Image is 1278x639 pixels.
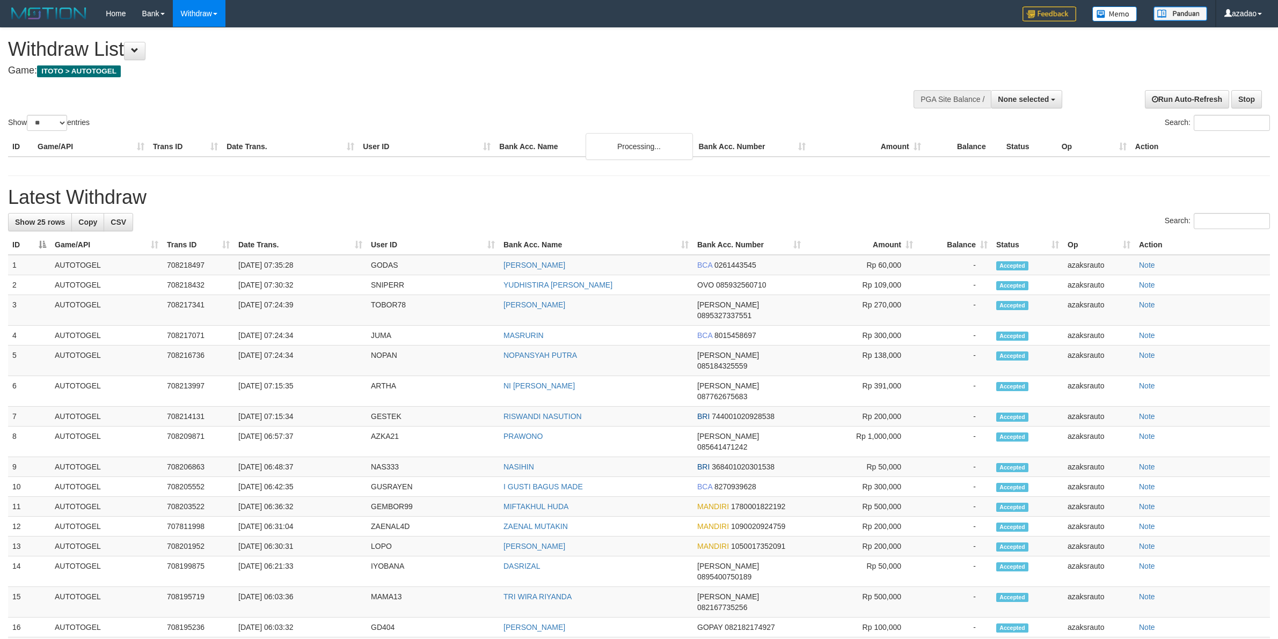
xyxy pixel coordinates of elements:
[1063,275,1135,295] td: azaksrauto
[8,477,50,497] td: 10
[917,275,992,295] td: -
[805,556,917,587] td: Rp 50,000
[50,497,163,517] td: AUTOTOGEL
[222,137,359,157] th: Date Trans.
[367,427,499,457] td: AZKA21
[697,462,710,471] span: BRI
[697,562,759,570] span: [PERSON_NAME]
[1063,556,1135,587] td: azaksrauto
[805,376,917,407] td: Rp 391,000
[996,432,1028,442] span: Accepted
[697,300,759,309] span: [PERSON_NAME]
[805,346,917,376] td: Rp 138,000
[8,326,50,346] td: 4
[163,235,234,255] th: Trans ID: activate to sort column ascending
[8,235,50,255] th: ID: activate to sort column descending
[1063,618,1135,637] td: azaksrauto
[697,331,712,340] span: BCA
[163,326,234,346] td: 708217071
[234,497,367,517] td: [DATE] 06:36:32
[499,235,693,255] th: Bank Acc. Name: activate to sort column ascending
[805,326,917,346] td: Rp 300,000
[805,427,917,457] td: Rp 1,000,000
[925,137,1002,157] th: Balance
[503,522,568,531] a: ZAENAL MUTAKIN
[1063,457,1135,477] td: azaksrauto
[367,587,499,618] td: MAMA13
[50,587,163,618] td: AUTOTOGEL
[367,407,499,427] td: GESTEK
[50,457,163,477] td: AUTOTOGEL
[917,587,992,618] td: -
[917,537,992,556] td: -
[805,407,917,427] td: Rp 200,000
[1057,137,1131,157] th: Op
[503,281,612,289] a: YUDHISTIRA [PERSON_NAME]
[163,275,234,295] td: 708218432
[697,432,759,440] span: [PERSON_NAME]
[163,517,234,537] td: 707811998
[996,261,1028,270] span: Accepted
[1139,300,1155,309] a: Note
[716,281,766,289] span: Copy 085932560710 to clipboard
[731,502,785,511] span: Copy 1780001822192 to clipboard
[8,618,50,637] td: 16
[1023,6,1076,21] img: Feedback.jpg
[234,427,367,457] td: [DATE] 06:57:37
[78,218,97,226] span: Copy
[805,255,917,275] td: Rp 60,000
[367,376,499,407] td: ARTHA
[697,311,751,320] span: Copy 0895327337551 to clipboard
[917,235,992,255] th: Balance: activate to sort column ascending
[697,351,759,359] span: [PERSON_NAME]
[234,346,367,376] td: [DATE] 07:24:34
[163,587,234,618] td: 708195719
[234,537,367,556] td: [DATE] 06:30:31
[917,295,992,326] td: -
[697,392,747,401] span: Copy 087762675683 to clipboard
[234,376,367,407] td: [DATE] 07:15:35
[914,90,991,108] div: PGA Site Balance /
[33,137,149,157] th: Game/API
[503,351,577,359] a: NOPANSYAH PUTRA
[697,572,751,581] span: Copy 0895400750189 to clipboard
[996,351,1028,361] span: Accepted
[50,376,163,407] td: AUTOTOGEL
[996,332,1028,341] span: Accepted
[1063,295,1135,326] td: azaksrauto
[917,517,992,537] td: -
[50,556,163,587] td: AUTOTOGEL
[367,477,499,497] td: GUSRAYEN
[367,618,499,637] td: GD404
[996,523,1028,532] span: Accepted
[1063,477,1135,497] td: azaksrauto
[1063,255,1135,275] td: azaksrauto
[8,457,50,477] td: 9
[50,618,163,637] td: AUTOTOGEL
[1145,90,1229,108] a: Run Auto-Refresh
[234,295,367,326] td: [DATE] 07:24:39
[50,326,163,346] td: AUTOTOGEL
[1139,432,1155,440] a: Note
[917,556,992,587] td: -
[8,255,50,275] td: 1
[1153,6,1207,21] img: panduan.png
[163,407,234,427] td: 708214131
[15,218,65,226] span: Show 25 rows
[8,5,90,21] img: MOTION_logo.png
[503,562,540,570] a: DASRIZAL
[50,407,163,427] td: AUTOTOGEL
[1194,213,1270,229] input: Search:
[1063,407,1135,427] td: azaksrauto
[8,295,50,326] td: 3
[234,587,367,618] td: [DATE] 06:03:36
[805,537,917,556] td: Rp 200,000
[234,235,367,255] th: Date Trans.: activate to sort column ascending
[996,463,1028,472] span: Accepted
[367,556,499,587] td: IYOBANA
[27,115,67,131] select: Showentries
[712,412,775,421] span: Copy 744001020928538 to clipboard
[367,275,499,295] td: SNIPERR
[163,618,234,637] td: 708195236
[917,376,992,407] td: -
